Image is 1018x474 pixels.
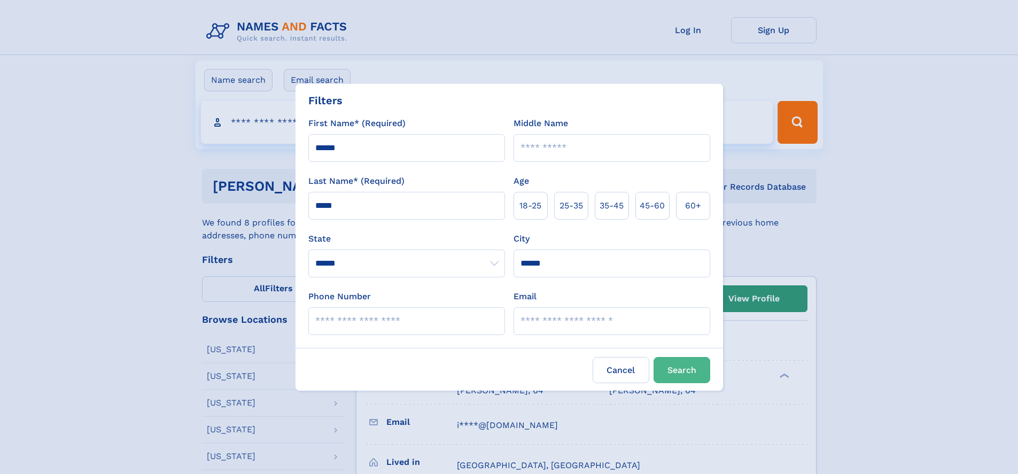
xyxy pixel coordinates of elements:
[600,199,624,212] span: 35‑45
[308,175,405,188] label: Last Name* (Required)
[308,92,343,108] div: Filters
[514,290,537,303] label: Email
[685,199,701,212] span: 60+
[654,357,710,383] button: Search
[308,232,505,245] label: State
[514,232,530,245] label: City
[308,290,371,303] label: Phone Number
[514,117,568,130] label: Middle Name
[514,175,529,188] label: Age
[308,117,406,130] label: First Name* (Required)
[593,357,649,383] label: Cancel
[519,199,541,212] span: 18‑25
[559,199,583,212] span: 25‑35
[640,199,665,212] span: 45‑60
